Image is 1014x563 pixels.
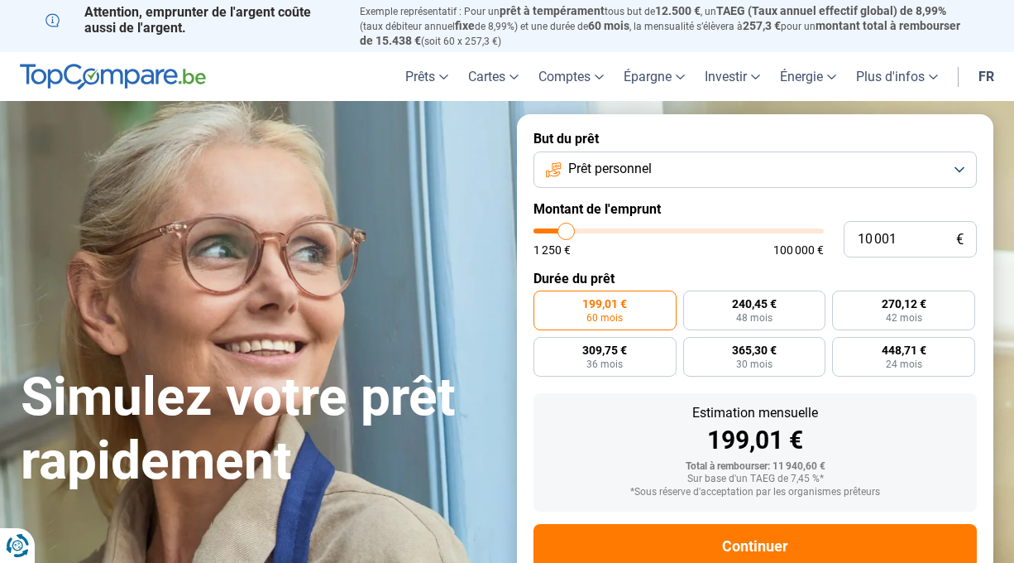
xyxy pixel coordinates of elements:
h1: Simulez votre prêt rapidement [21,366,497,493]
a: Comptes [529,52,614,101]
span: 24 mois [886,359,922,369]
label: Durée du prêt [533,271,977,286]
span: 48 mois [736,313,772,323]
label: But du prêt [533,131,977,147]
span: 270,12 € [882,298,926,310]
div: 199,01 € [547,428,964,453]
span: prêt à tempérament [500,4,605,17]
div: Total à rembourser: 11 940,60 € [547,461,964,473]
a: Investir [695,52,770,101]
p: Exemple représentatif : Pour un tous but de , un (taux débiteur annuel de 8,99%) et une durée de ... [360,4,969,48]
label: Montant de l'emprunt [533,201,977,217]
span: 60 mois [588,19,629,32]
span: 257,3 € [743,19,781,32]
img: TopCompare [20,64,206,90]
span: 36 mois [586,359,623,369]
span: 199,01 € [582,298,627,310]
div: Estimation mensuelle [547,407,964,420]
span: Prêt personnel [568,160,652,178]
a: Cartes [458,52,529,101]
a: Épargne [614,52,695,101]
span: TAEG (Taux annuel effectif global) de 8,99% [716,4,946,17]
div: *Sous réserve d'acceptation par les organismes prêteurs [547,487,964,498]
span: 240,45 € [732,298,777,310]
div: Sur base d'un TAEG de 7,45 %* [547,474,964,485]
span: montant total à rembourser de 15.438 € [360,19,960,47]
span: 448,71 € [882,344,926,356]
span: 1 250 € [533,244,571,256]
button: Prêt personnel [533,152,977,188]
a: Énergie [770,52,846,101]
span: 42 mois [886,313,922,323]
a: Prêts [395,52,458,101]
span: 12.500 € [655,4,701,17]
p: Attention, emprunter de l'argent coûte aussi de l'argent. [45,4,340,36]
span: 30 mois [736,359,772,369]
span: 309,75 € [582,344,627,356]
span: 60 mois [586,313,623,323]
span: 100 000 € [773,244,824,256]
a: Plus d'infos [846,52,948,101]
span: € [956,233,964,247]
span: fixe [455,19,475,32]
span: 365,30 € [732,344,777,356]
a: fr [969,52,1004,101]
